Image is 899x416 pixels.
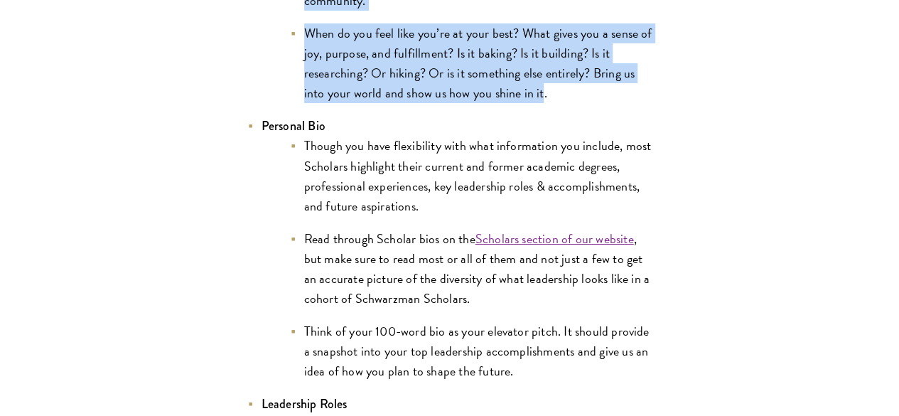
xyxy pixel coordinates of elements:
[475,229,634,248] a: Scholars section of our website
[290,23,652,103] li: When do you feel like you’re at your best? What gives you a sense of joy, purpose, and fulfillmen...
[262,395,348,413] strong: Leadership Roles
[290,136,652,215] li: Though you have flexibility with what information you include, most Scholars highlight their curr...
[290,321,652,381] li: Think of your 100-word bio as your elevator pitch. It should provide a snapshot into your top lea...
[290,229,652,309] li: Read through Scholar bios on the , but make sure to read most or all of them and not just a few t...
[262,117,325,135] strong: Personal Bio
